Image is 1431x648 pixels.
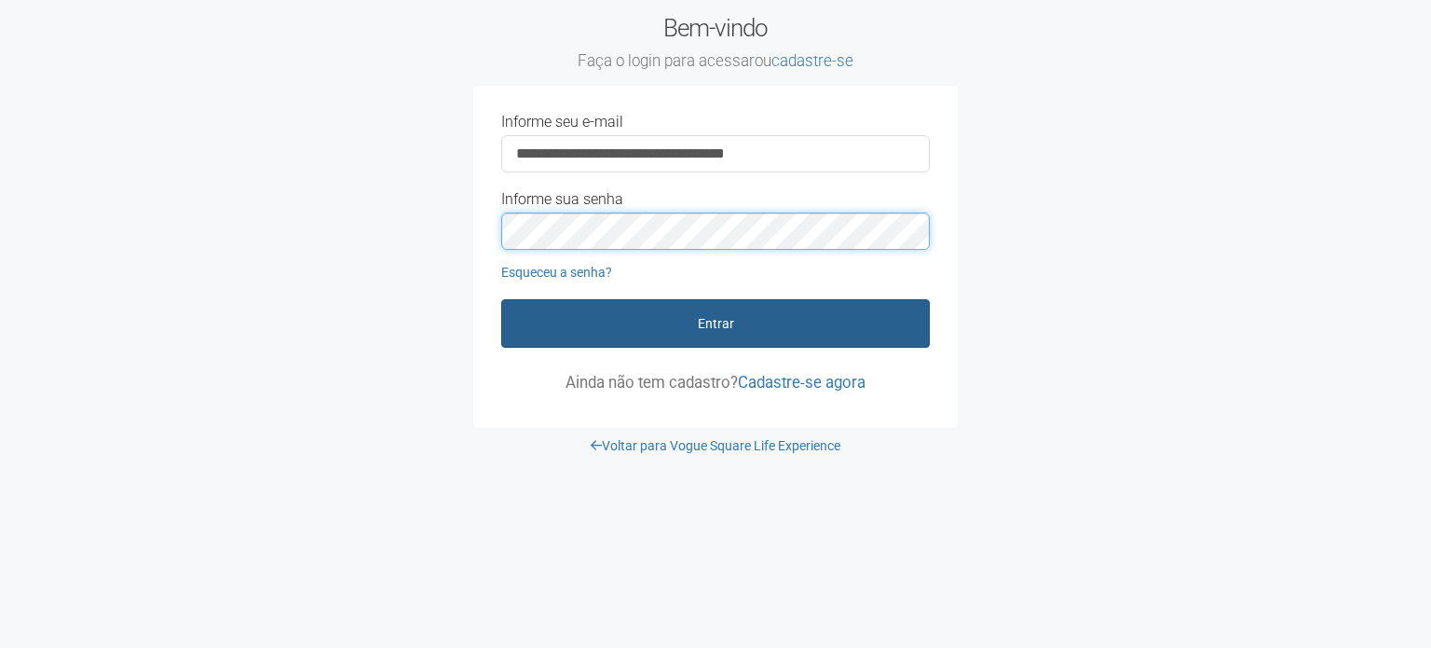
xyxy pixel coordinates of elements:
[501,265,612,280] a: Esqueceu a senha?
[755,51,853,70] span: ou
[738,373,865,392] a: Cadastre-se agora
[591,438,840,453] a: Voltar para Vogue Square Life Experience
[501,299,930,348] button: Entrar
[501,114,623,131] label: Informe seu e-mail
[771,51,853,70] a: cadastre-se
[501,191,623,208] label: Informe sua senha
[501,374,930,391] p: Ainda não tem cadastro?
[473,14,958,72] h2: Bem-vindo
[473,51,958,72] small: Faça o login para acessar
